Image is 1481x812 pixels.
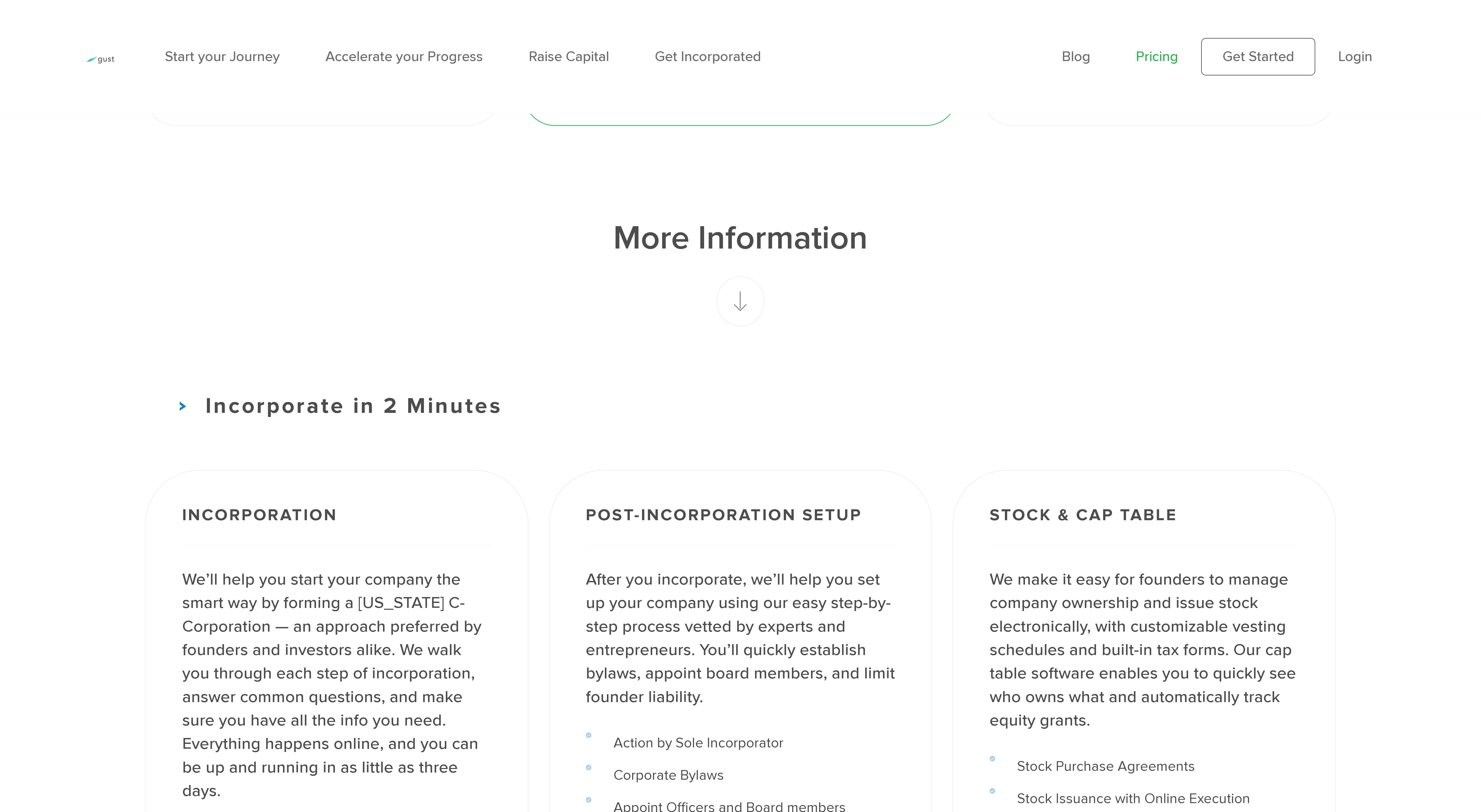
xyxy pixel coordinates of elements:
a: Pricing [1136,48,1178,65]
img: Gust Logo [86,56,114,63]
a: Login [1338,48,1372,65]
p: We make it easy for founders to manage company ownership and issue stock electronically, with cus... [990,568,1299,732]
a: Blog [1062,48,1090,65]
h3: Incorporate in 2 Minutes [145,389,1336,423]
a: Raise Capital [529,48,609,65]
h3: Stock & Cap Table [990,507,1299,546]
img: Start Icon X2 [180,401,186,411]
li: Stock Issuance with Online Execution [990,788,1299,809]
li: Stock Purchase Agreements [990,756,1299,777]
a: Start your Journey [165,48,280,65]
li: Corporate Bylaws [586,765,895,786]
h3: Post-incorporation setup [586,507,895,546]
p: We’ll help you start your company the smart way by forming a [US_STATE] C-Corporation — an approa... [182,568,491,803]
a: Get Incorporated [655,48,761,65]
h1: More Information [145,216,1336,260]
a: Get Started [1201,38,1315,76]
a: Accelerate your Progress [325,48,483,65]
h3: Incorporation [182,507,491,546]
p: After you incorporate, we’ll help you set up your company using our easy step-by-step process vet... [586,568,895,709]
li: Action by Sole Incorporator [586,732,895,754]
